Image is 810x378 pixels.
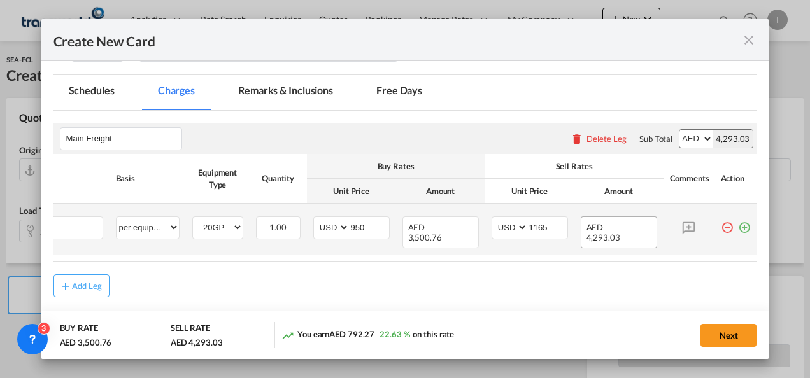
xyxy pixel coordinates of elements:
div: SELL RATE [171,322,210,337]
span: AED [408,222,438,232]
input: Leg Name [66,129,181,148]
md-icon: icon-plus md-link-fg s20 [59,279,72,292]
md-pagination-wrapper: Use the left and right arrow keys to navigate between tabs [53,75,451,110]
md-tab-item: Remarks & Inclusions [223,75,348,110]
md-icon: icon-minus-circle-outline red-400-fg [721,216,734,229]
span: 22.63 % [380,329,409,339]
button: Delete Leg [571,134,627,144]
div: You earn on this rate [281,328,454,342]
md-dialog: Create New CardPort ... [41,19,770,360]
th: Action [714,154,757,204]
md-tab-item: Charges [143,75,210,110]
div: BUY RATE [60,322,98,337]
select: per equipment [117,217,179,237]
div: Delete Leg [586,134,627,144]
span: 1.00 [269,222,287,232]
input: 950 [350,217,389,236]
th: Comments [664,154,714,204]
div: Sub Total [639,133,672,144]
span: 3,500.76 [408,232,442,242]
div: AED 4,293.03 [171,337,223,348]
div: AED 3,500.76 [60,337,112,348]
div: Basis [116,172,180,184]
th: Amount [396,179,485,204]
div: Sell Rates [492,160,657,172]
button: Next [700,324,757,347]
span: AED 792.27 [329,329,374,339]
div: Buy Rates [313,160,479,172]
md-tab-item: Schedules [53,75,130,110]
div: 4,293.03 [713,130,753,148]
th: Unit Price [307,179,396,204]
span: AED [586,222,616,232]
div: Add Leg [72,282,103,290]
md-icon: icon-close fg-AAA8AD m-0 pointer [741,32,757,48]
md-icon: icon-delete [571,132,583,145]
button: Add Leg [53,274,110,297]
th: Amount [574,179,664,204]
div: Equipment Type [192,167,243,190]
div: Create New Card [53,32,742,48]
md-tab-item: Free Days [361,75,437,110]
input: 1165 [528,217,567,236]
th: Unit Price [485,179,574,204]
md-icon: icon-trending-up [281,329,294,342]
md-icon: icon-plus-circle-outline green-400-fg [738,216,751,229]
span: 4,293.03 [586,232,620,242]
div: Quantity [256,172,301,184]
